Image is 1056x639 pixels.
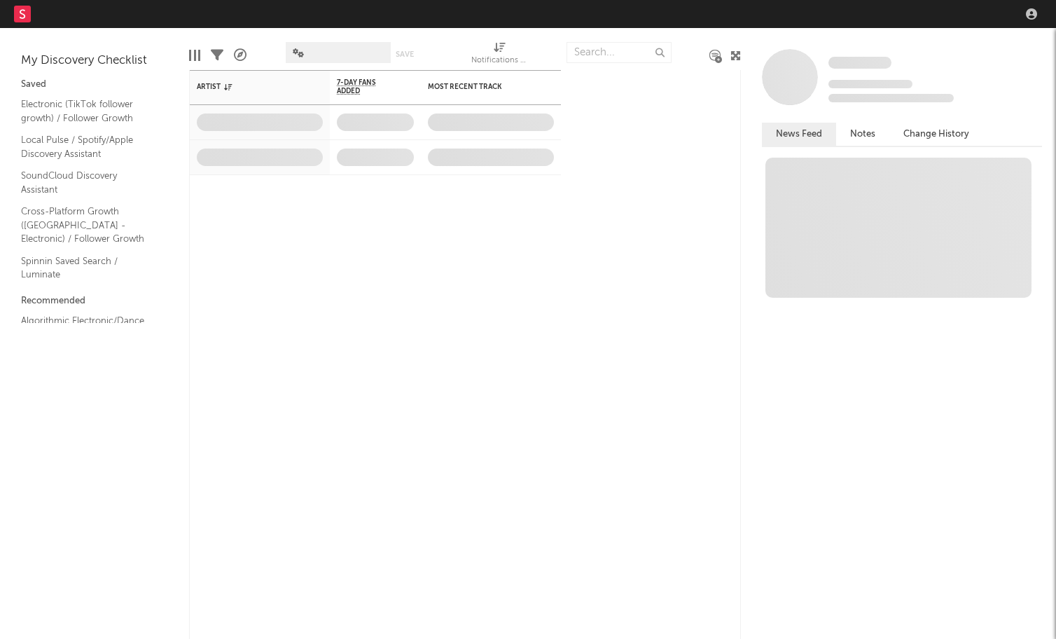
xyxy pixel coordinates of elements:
[828,94,954,102] span: 0 fans last week
[471,53,527,69] div: Notifications (Artist)
[21,132,154,161] a: Local Pulse / Spotify/Apple Discovery Assistant
[21,313,154,342] a: Algorithmic Electronic/Dance A&R List
[21,53,168,69] div: My Discovery Checklist
[197,83,302,91] div: Artist
[211,35,223,76] div: Filters
[567,42,672,63] input: Search...
[396,50,414,58] button: Save
[189,35,200,76] div: Edit Columns
[21,76,168,93] div: Saved
[428,83,533,91] div: Most Recent Track
[234,35,246,76] div: A&R Pipeline
[21,293,168,310] div: Recommended
[21,254,154,282] a: Spinnin Saved Search / Luminate
[21,204,154,247] a: Cross-Platform Growth ([GEOGRAPHIC_DATA] - Electronic) / Follower Growth
[828,57,891,69] span: Some Artist
[889,123,983,146] button: Change History
[836,123,889,146] button: Notes
[21,168,154,197] a: SoundCloud Discovery Assistant
[471,35,527,76] div: Notifications (Artist)
[21,97,154,125] a: Electronic (TikTok follower growth) / Follower Growth
[828,56,891,70] a: Some Artist
[828,80,912,88] span: Tracking Since: [DATE]
[337,78,393,95] span: 7-Day Fans Added
[762,123,836,146] button: News Feed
